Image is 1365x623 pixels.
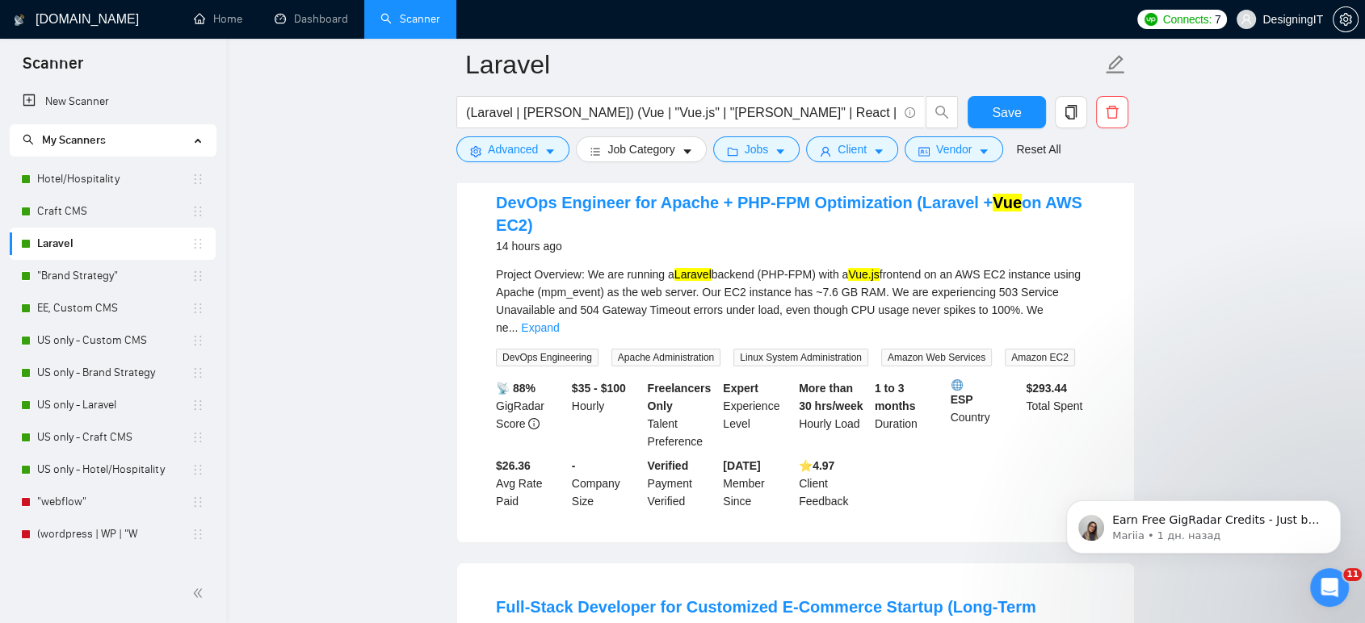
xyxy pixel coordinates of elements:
li: US only - Brand Strategy [10,357,216,389]
a: EE, Custom CMS [37,292,191,324]
span: copy [1056,105,1086,119]
a: US only - Laravel [37,389,191,421]
input: Scanner name... [465,44,1102,85]
div: Payment Verified [645,457,720,510]
li: New Scanner [10,86,216,118]
span: Jobs [745,140,769,158]
span: bars [590,145,601,157]
button: search [926,96,958,128]
span: Apache Administration [611,349,720,366]
div: Project Overview: We are running a backend (PHP-FPM) with a frontend on an AWS EC2 instance using... [496,266,1095,337]
span: info-circle [528,418,540,429]
span: holder [191,495,204,508]
span: user [820,145,831,157]
mark: Vue [993,194,1022,211]
a: Reset All [1016,140,1060,158]
b: Verified [648,459,689,472]
button: settingAdvancedcaret-down [456,136,569,162]
span: Amazon EC2 [1005,349,1075,366]
li: Craft CMS [10,195,216,228]
span: Client [838,140,867,158]
div: Talent Preference [645,379,720,450]
div: Hourly Load [796,379,871,450]
b: - [572,459,576,472]
span: ... [509,321,519,334]
img: logo [14,7,25,33]
li: EE, Custom CMS [10,292,216,324]
a: US only - Brand Strategy [37,357,191,389]
span: user [1241,14,1252,25]
li: Laravel [10,228,216,260]
div: Member Since [720,457,796,510]
li: "Brand Strategy" [10,260,216,292]
a: Expand [521,321,559,334]
span: 7 [1215,10,1221,28]
img: upwork-logo.png [1144,13,1157,26]
a: US only - Custom CMS [37,324,191,357]
a: setting [1333,13,1359,26]
span: caret-down [544,145,556,157]
mark: Vue.js [848,268,879,281]
a: (wordpress | WP | "W [37,518,191,550]
div: Avg Rate Paid [493,457,569,510]
span: DevOps Engineering [496,349,598,366]
span: 11 [1343,568,1362,581]
span: caret-down [978,145,989,157]
span: caret-down [775,145,786,157]
span: Amazon Web Services [881,349,992,366]
span: info-circle [905,107,915,118]
div: Client Feedback [796,457,871,510]
div: 14 hours ago [496,236,1095,256]
a: Laravel [37,228,191,260]
li: Hotel/Hospitality [10,163,216,195]
div: Country [947,379,1023,450]
div: Company Size [569,457,645,510]
span: holder [191,463,204,476]
li: US only - Hotel/Hospitality [10,454,216,486]
li: "webflow" [10,486,216,518]
span: search [926,105,957,119]
span: caret-down [873,145,884,157]
span: setting [1333,13,1358,26]
b: $35 - $100 [572,382,626,395]
span: My Scanners [23,133,106,147]
a: US only - Hotel/Hospitality [37,454,191,486]
button: Save [968,96,1046,128]
span: caret-down [682,145,693,157]
b: Expert [723,382,758,395]
iframe: Intercom notifications сообщение [1042,466,1365,579]
button: delete [1096,96,1128,128]
b: ESP [951,379,1020,406]
div: Total Spent [1023,379,1098,450]
button: setting [1333,6,1359,32]
span: holder [191,237,204,250]
span: holder [191,302,204,315]
span: Connects: [1162,10,1211,28]
b: More than 30 hrs/week [799,382,863,412]
span: setting [470,145,481,157]
span: Job Category [607,140,674,158]
mark: Laravel [674,268,712,281]
a: Craft CMS [37,195,191,228]
span: My Scanners [42,133,106,147]
span: holder [191,366,204,379]
span: double-left [192,585,208,601]
a: dashboardDashboard [275,12,348,26]
button: idcardVendorcaret-down [905,136,1003,162]
span: holder [191,205,204,218]
span: holder [191,528,204,541]
b: [DATE] [723,459,760,472]
b: 1 to 3 months [875,382,916,412]
a: New Scanner [23,86,203,118]
span: holder [191,173,204,186]
span: holder [191,399,204,412]
img: 🌐 [951,379,963,391]
span: delete [1097,105,1128,119]
iframe: Intercom live chat [1310,568,1349,607]
span: holder [191,270,204,282]
a: homeHome [194,12,242,26]
span: Linux System Administration [733,349,868,366]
